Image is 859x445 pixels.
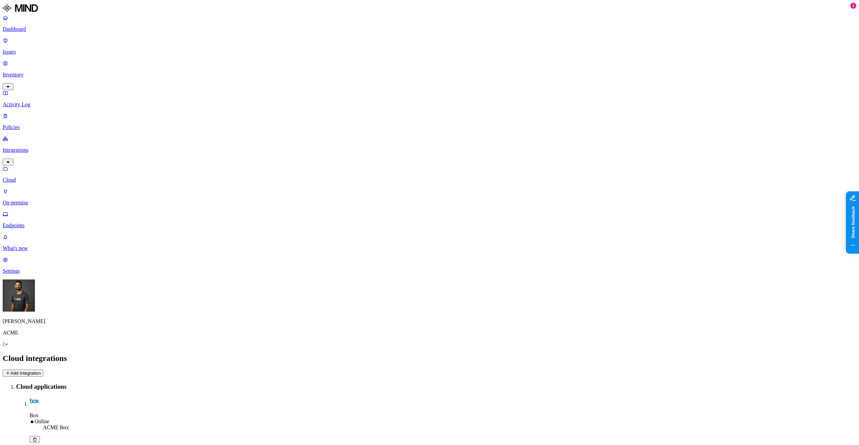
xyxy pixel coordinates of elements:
[3,124,856,130] p: Policies
[3,90,856,108] a: Activity Log
[3,177,856,183] p: Cloud
[43,425,69,430] span: ACME Box
[3,234,856,251] a: What's new
[3,245,856,251] p: What's new
[35,419,49,424] span: Online
[3,38,856,55] a: Issues
[3,354,856,363] h2: Cloud integrations
[3,257,856,274] a: Settings
[3,49,856,55] p: Issues
[3,188,856,206] a: On-premise
[3,3,38,13] img: MIND
[850,3,856,9] div: 1
[30,412,39,418] span: Box
[30,396,39,406] img: box.svg
[3,370,43,377] button: Add Integration
[3,15,856,32] a: Dashboard
[3,268,856,274] p: Settings
[3,72,856,78] p: Inventory
[3,60,856,89] a: Inventory
[3,166,856,183] a: Cloud
[3,102,856,108] p: Activity Log
[3,211,856,229] a: Endpoints
[3,279,35,312] img: Amit Cohen
[3,26,856,32] p: Dashboard
[3,222,856,229] p: Endpoints
[3,200,856,206] p: On-premise
[3,330,856,336] p: ACME
[3,3,856,15] a: MIND
[3,147,856,153] p: Integrations
[16,383,856,390] h3: Cloud applications
[3,113,856,130] a: Policies
[3,136,856,165] a: Integrations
